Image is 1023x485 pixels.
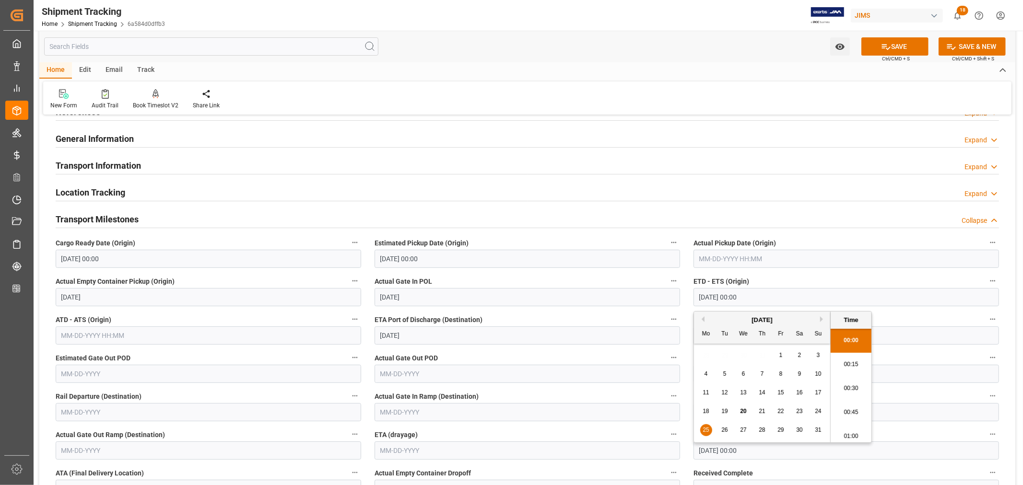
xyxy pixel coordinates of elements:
[987,428,999,440] button: ETA (Final Delivery Location)
[349,428,361,440] button: Actual Gate Out Ramp (Destination)
[968,5,990,26] button: Help Center
[775,405,787,417] div: Choose Friday, August 22nd, 2025
[815,389,821,396] span: 17
[759,408,765,415] span: 21
[39,62,72,79] div: Home
[775,349,787,361] div: Choose Friday, August 1st, 2025
[987,313,999,325] button: ATA Port of Discharge (Destination)
[861,37,929,56] button: SAVE
[700,368,712,380] div: Choose Monday, August 4th, 2025
[777,427,784,433] span: 29
[703,389,709,396] span: 11
[777,389,784,396] span: 15
[851,9,943,23] div: JIMS
[705,370,708,377] span: 4
[375,392,479,402] span: Actual Gate In Ramp (Destination)
[668,466,680,479] button: Actual Empty Container Dropoff
[700,424,712,436] div: Choose Monday, August 25th, 2025
[812,328,824,340] div: Su
[56,250,361,268] input: MM-DD-YYYY HH:MM
[738,424,750,436] div: Choose Wednesday, August 27th, 2025
[375,403,680,421] input: MM-DD-YYYY
[56,213,139,226] h2: Transport Milestones
[133,101,178,110] div: Book Timeslot V2
[668,313,680,325] button: ETA Port of Discharge (Destination)
[831,329,871,353] li: 00:00
[719,387,731,399] div: Choose Tuesday, August 12th, 2025
[375,365,680,383] input: MM-DD-YYYY
[794,328,806,340] div: Sa
[756,405,768,417] div: Choose Thursday, August 21st, 2025
[723,370,727,377] span: 5
[756,387,768,399] div: Choose Thursday, August 14th, 2025
[375,441,680,460] input: MM-DD-YYYY
[719,328,731,340] div: Tu
[700,405,712,417] div: Choose Monday, August 18th, 2025
[815,370,821,377] span: 10
[668,351,680,364] button: Actual Gate Out POD
[987,236,999,249] button: Actual Pickup Date (Origin)
[779,352,783,358] span: 1
[668,390,680,402] button: Actual Gate In Ramp (Destination)
[349,313,361,325] button: ATD - ATS (Origin)
[56,468,144,478] span: ATA (Final Delivery Location)
[375,238,469,248] span: Estimated Pickup Date (Origin)
[72,62,98,79] div: Edit
[777,408,784,415] span: 22
[738,328,750,340] div: We
[756,328,768,340] div: Th
[349,466,361,479] button: ATA (Final Delivery Location)
[56,353,130,363] span: Estimated Gate Out POD
[738,368,750,380] div: Choose Wednesday, August 6th, 2025
[759,427,765,433] span: 28
[700,328,712,340] div: Mo
[68,21,117,27] a: Shipment Tracking
[830,37,850,56] button: open menu
[56,365,361,383] input: MM-DD-YYYY
[882,55,910,62] span: Ctrl/CMD + S
[794,349,806,361] div: Choose Saturday, August 2nd, 2025
[349,351,361,364] button: Estimated Gate Out POD
[694,238,776,248] span: Actual Pickup Date (Origin)
[775,387,787,399] div: Choose Friday, August 15th, 2025
[738,405,750,417] div: Choose Wednesday, August 20th, 2025
[833,315,869,325] div: Time
[56,277,175,287] span: Actual Empty Container Pickup (Origin)
[779,370,783,377] span: 8
[56,326,361,345] input: MM-DD-YYYY HH:MM
[375,326,680,345] input: MM-DD-YYYY
[740,427,746,433] span: 27
[831,353,871,377] li: 00:15
[375,353,438,363] span: Actual Gate Out POD
[719,424,731,436] div: Choose Tuesday, August 26th, 2025
[957,6,968,15] span: 18
[851,6,947,24] button: JIMS
[812,368,824,380] div: Choose Sunday, August 10th, 2025
[939,37,1006,56] button: SAVE & NEW
[375,430,418,440] span: ETA (drayage)
[721,389,728,396] span: 12
[794,368,806,380] div: Choose Saturday, August 9th, 2025
[987,466,999,479] button: Received Complete
[50,101,77,110] div: New Form
[759,389,765,396] span: 14
[375,250,680,268] input: MM-DD-YYYY HH:MM
[987,390,999,402] button: Unloaded From Rail (Destination)
[987,351,999,364] button: Actual Loading On Train (Destination)
[812,405,824,417] div: Choose Sunday, August 24th, 2025
[694,468,753,478] span: Received Complete
[56,159,141,172] h2: Transport Information
[349,390,361,402] button: Rail Departure (Destination)
[668,275,680,287] button: Actual Gate In POL
[815,427,821,433] span: 31
[761,370,764,377] span: 7
[812,349,824,361] div: Choose Sunday, August 3rd, 2025
[92,101,118,110] div: Audit Trail
[964,162,987,172] div: Expand
[964,135,987,145] div: Expand
[56,392,141,402] span: Rail Departure (Destination)
[694,288,999,306] input: MM-DD-YYYY HH:MM
[703,427,709,433] span: 25
[812,424,824,436] div: Choose Sunday, August 31st, 2025
[375,468,471,478] span: Actual Empty Container Dropoff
